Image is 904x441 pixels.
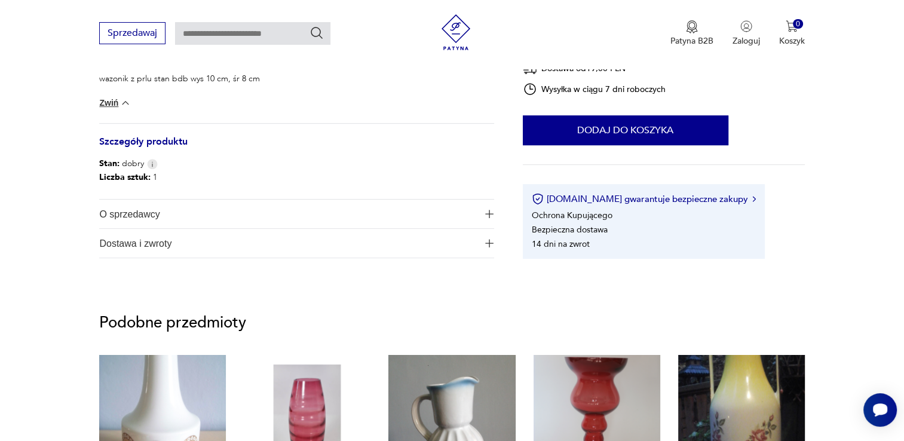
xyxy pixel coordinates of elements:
[523,115,728,145] button: Dodaj do koszyka
[99,73,260,85] p: wazonik z prlu stan bdb wys 10 cm, śr 8 cm
[147,159,158,169] img: Info icon
[670,20,713,47] a: Ikona medaluPatyna B2B
[99,200,494,228] button: Ikona plusaO sprzedawcy
[99,138,494,158] h3: Szczegóły produktu
[532,193,756,205] button: [DOMAIN_NAME] gwarantuje bezpieczne zakupy
[99,158,119,169] b: Stan:
[99,200,477,228] span: O sprzedawcy
[99,229,477,258] span: Dostawa i zwroty
[733,20,760,47] button: Zaloguj
[670,20,713,47] button: Patyna B2B
[99,316,804,330] p: Podobne przedmioty
[99,30,166,38] a: Sprzedawaj
[863,393,897,427] iframe: Smartsupp widget button
[485,210,494,218] img: Ikona plusa
[309,26,324,40] button: Szukaj
[99,22,166,44] button: Sprzedawaj
[752,196,756,202] img: Ikona strzałki w prawo
[99,170,157,185] p: 1
[793,19,803,29] div: 0
[786,20,798,32] img: Ikona koszyka
[119,97,131,109] img: chevron down
[99,158,144,170] span: dobry
[438,14,474,50] img: Patyna - sklep z meblami i dekoracjami vintage
[99,97,131,109] button: Zwiń
[99,171,151,183] b: Liczba sztuk:
[532,238,590,249] li: 14 dni na zwrot
[485,239,494,247] img: Ikona plusa
[523,82,666,96] div: Wysyłka w ciągu 7 dni roboczych
[779,35,805,47] p: Koszyk
[670,35,713,47] p: Patyna B2B
[779,20,805,47] button: 0Koszyk
[532,209,612,220] li: Ochrona Kupującego
[740,20,752,32] img: Ikonka użytkownika
[733,35,760,47] p: Zaloguj
[532,223,608,235] li: Bezpieczna dostawa
[532,193,544,205] img: Ikona certyfikatu
[686,20,698,33] img: Ikona medalu
[99,229,494,258] button: Ikona plusaDostawa i zwroty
